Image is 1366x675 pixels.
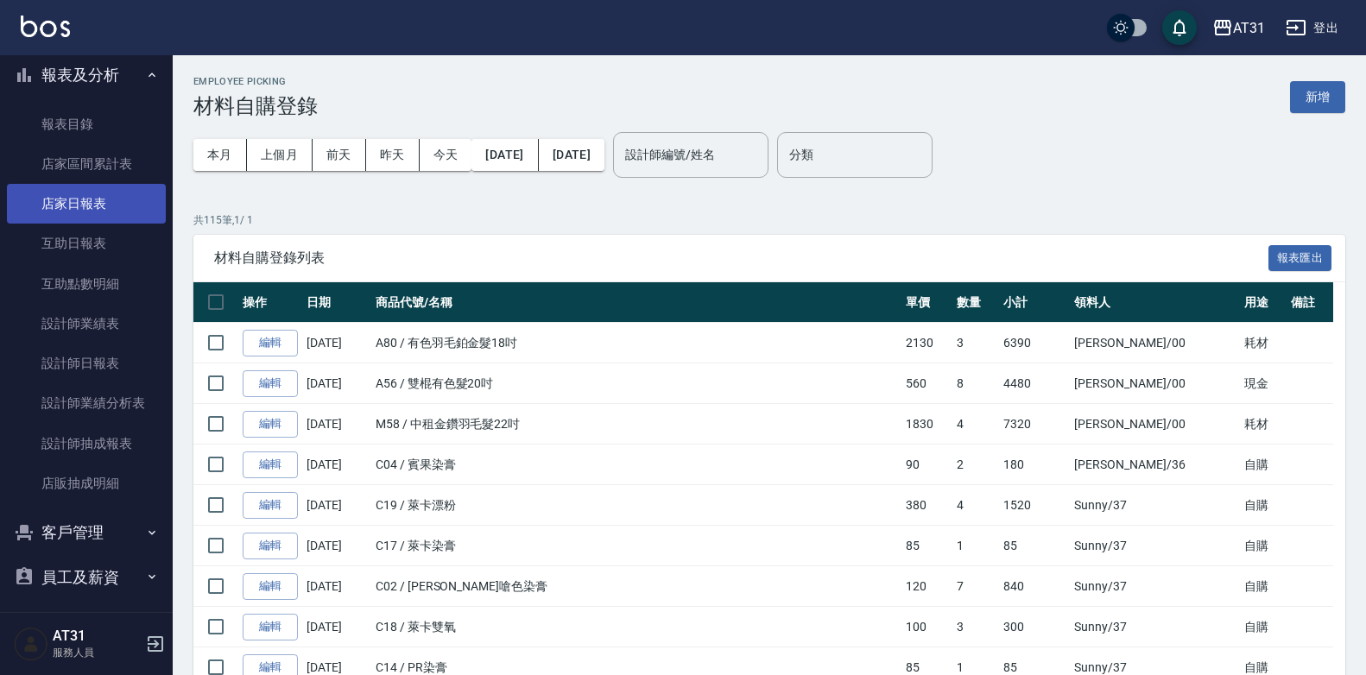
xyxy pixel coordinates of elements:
[1070,566,1240,607] td: Sunny /37
[7,144,166,184] a: 店家區間累計表
[901,363,952,404] td: 560
[214,249,1268,267] span: 材料自購登錄列表
[7,224,166,263] a: 互助日報表
[243,614,298,640] a: 編輯
[7,304,166,344] a: 設計師業績表
[243,573,298,600] a: 編輯
[302,282,371,323] th: 日期
[952,607,999,647] td: 3
[243,492,298,519] a: 編輯
[371,485,901,526] td: C19 / 萊卡漂粉
[1070,445,1240,485] td: [PERSON_NAME] /36
[1240,526,1287,566] td: 自購
[1070,526,1240,566] td: Sunny /37
[243,370,298,397] a: 編輯
[1070,282,1240,323] th: 領料人
[1240,445,1287,485] td: 自購
[952,404,999,445] td: 4
[371,323,901,363] td: A80 / 有色羽毛鉑金髮18吋
[1240,485,1287,526] td: 自購
[952,445,999,485] td: 2
[7,510,166,555] button: 客戶管理
[539,139,604,171] button: [DATE]
[1233,17,1265,39] div: AT31
[1279,12,1345,44] button: 登出
[243,451,298,478] a: 編輯
[14,627,48,661] img: Person
[1162,10,1197,45] button: save
[371,566,901,607] td: C02 / [PERSON_NAME]嗆色染膏
[952,526,999,566] td: 1
[901,404,952,445] td: 1830
[371,404,901,445] td: M58 / 中租金鑽羽毛髮22吋
[238,282,302,323] th: 操作
[313,139,366,171] button: 前天
[1240,566,1287,607] td: 自購
[1070,323,1240,363] td: [PERSON_NAME] /00
[7,344,166,383] a: 設計師日報表
[1070,363,1240,404] td: [PERSON_NAME] /00
[1240,404,1287,445] td: 耗材
[901,607,952,647] td: 100
[999,485,1070,526] td: 1520
[999,445,1070,485] td: 180
[952,566,999,607] td: 7
[1290,81,1345,113] button: 新增
[53,645,141,660] p: 服務人員
[1268,249,1332,265] a: 報表匯出
[999,526,1070,566] td: 85
[302,526,371,566] td: [DATE]
[366,139,420,171] button: 昨天
[999,282,1070,323] th: 小計
[901,566,952,607] td: 120
[1240,323,1287,363] td: 耗材
[471,139,538,171] button: [DATE]
[302,566,371,607] td: [DATE]
[7,264,166,304] a: 互助點數明細
[7,555,166,600] button: 員工及薪資
[371,526,901,566] td: C17 / 萊卡染膏
[999,566,1070,607] td: 840
[420,139,472,171] button: 今天
[53,628,141,645] h5: AT31
[901,282,952,323] th: 單價
[243,533,298,559] a: 編輯
[7,53,166,98] button: 報表及分析
[243,411,298,438] a: 編輯
[999,323,1070,363] td: 6390
[952,323,999,363] td: 3
[1268,245,1332,272] button: 報表匯出
[193,94,318,118] h3: 材料自購登錄
[901,445,952,485] td: 90
[193,76,318,87] h2: Employee Picking
[1240,363,1287,404] td: 現金
[1205,10,1272,46] button: AT31
[999,363,1070,404] td: 4480
[952,282,999,323] th: 數量
[901,526,952,566] td: 85
[7,464,166,503] a: 店販抽成明細
[7,104,166,144] a: 報表目錄
[21,16,70,37] img: Logo
[7,424,166,464] a: 設計師抽成報表
[371,282,901,323] th: 商品代號/名稱
[7,599,166,644] button: 紅利點數設定
[243,330,298,356] a: 編輯
[371,607,901,647] td: C18 / 萊卡雙氧
[371,363,901,404] td: A56 / 雙棍有色髮20吋
[952,485,999,526] td: 4
[999,607,1070,647] td: 300
[1290,88,1345,104] a: 新增
[901,323,952,363] td: 2130
[193,212,1345,228] p: 共 115 筆, 1 / 1
[1240,282,1287,323] th: 用途
[371,445,901,485] td: C04 / 賓果染膏
[7,383,166,423] a: 設計師業績分析表
[1287,282,1333,323] th: 備註
[302,445,371,485] td: [DATE]
[1070,607,1240,647] td: Sunny /37
[302,485,371,526] td: [DATE]
[7,184,166,224] a: 店家日報表
[193,139,247,171] button: 本月
[302,404,371,445] td: [DATE]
